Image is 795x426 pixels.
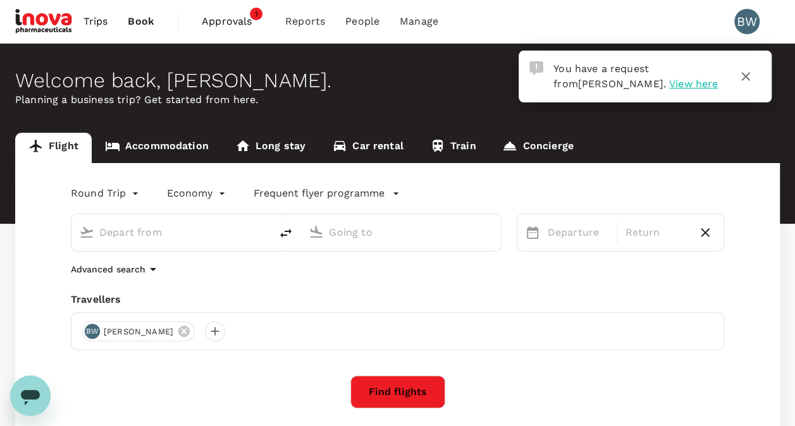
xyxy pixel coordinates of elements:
[71,183,142,204] div: Round Trip
[99,222,244,242] input: Depart from
[96,326,181,338] span: [PERSON_NAME]
[492,231,495,233] button: Open
[529,61,543,75] img: Approval Request
[222,133,319,163] a: Long stay
[400,14,438,29] span: Manage
[285,14,325,29] span: Reports
[71,263,145,276] p: Advanced search
[15,69,780,92] div: Welcome back , [PERSON_NAME] .
[625,225,687,240] p: Return
[71,292,724,307] div: Travellers
[489,133,586,163] a: Concierge
[578,78,663,90] span: [PERSON_NAME]
[202,14,265,29] span: Approvals
[92,133,222,163] a: Accommodation
[319,133,417,163] a: Car rental
[15,133,92,163] a: Flight
[553,63,666,90] span: You have a request from .
[271,218,301,248] button: delete
[83,14,108,29] span: Trips
[669,78,718,90] span: View here
[254,186,385,201] p: Frequent flyer programme
[15,92,780,107] p: Planning a business trip? Get started from here.
[15,8,73,35] img: iNova Pharmaceuticals
[82,321,195,341] div: BW[PERSON_NAME]
[734,9,760,34] div: BW
[548,225,610,240] p: Departure
[71,262,161,277] button: Advanced search
[10,375,51,416] iframe: Button to launch messaging window
[167,183,228,204] div: Economy
[250,8,262,20] span: 1
[254,186,400,201] button: Frequent flyer programme
[128,14,154,29] span: Book
[262,231,264,233] button: Open
[345,14,379,29] span: People
[350,375,445,408] button: Find flights
[417,133,490,163] a: Train
[85,324,100,339] div: BW
[329,222,474,242] input: Going to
